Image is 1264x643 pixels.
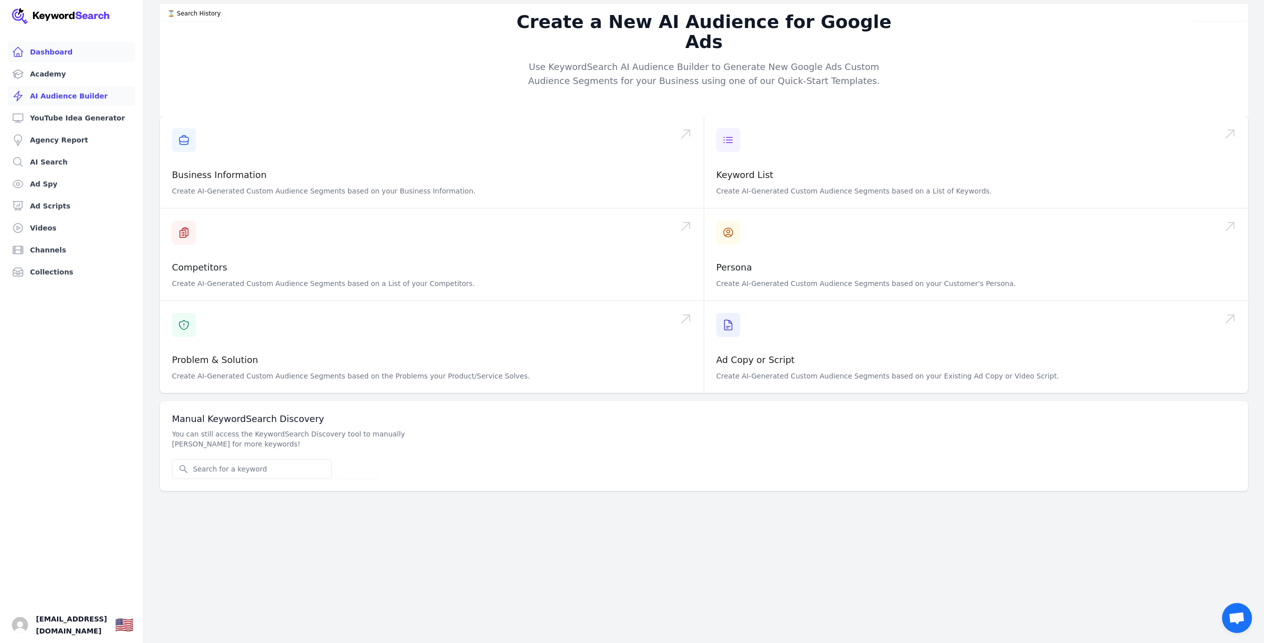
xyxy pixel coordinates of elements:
img: Tim Verdouw [12,617,28,633]
a: Dashboard [8,42,135,62]
div: 🇺🇸 [115,616,133,634]
a: Ad Spy [8,174,135,194]
h2: Create a New AI Audience for Google Ads [512,12,896,52]
button: Open user button [12,617,28,633]
a: Competitors [172,262,227,272]
button: Video Tutorial [1194,6,1246,21]
a: Collections [8,262,135,282]
button: ⌛️ Search History [162,6,226,21]
a: Ad Copy or Script [716,354,795,365]
p: You can still access the KeywordSearch Discovery tool to manually [PERSON_NAME] for more keywords! [172,429,460,449]
a: Business Information [172,169,266,180]
a: Agency Report [8,130,135,150]
a: AI Search [8,152,135,172]
h3: Manual KeywordSearch Discovery [172,413,1236,425]
button: 🇺🇸 [115,615,133,635]
a: YouTube Idea Generator [8,108,135,128]
a: AI Audience Builder [8,86,135,106]
p: Use KeywordSearch AI Audience Builder to Generate New Google Ads Custom Audience Segments for you... [512,60,896,88]
a: Keyword List [716,169,773,180]
a: Academy [8,64,135,84]
a: Videos [8,218,135,238]
a: Open chat [1222,603,1252,633]
img: Your Company [12,8,110,24]
a: Persona [716,262,752,272]
span: [EMAIL_ADDRESS][DOMAIN_NAME] [36,613,107,637]
a: Problem & Solution [172,354,258,365]
button: Search [338,459,379,478]
input: Search for a keyword [172,459,331,478]
a: Channels [8,240,135,260]
a: Ad Scripts [8,196,135,216]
